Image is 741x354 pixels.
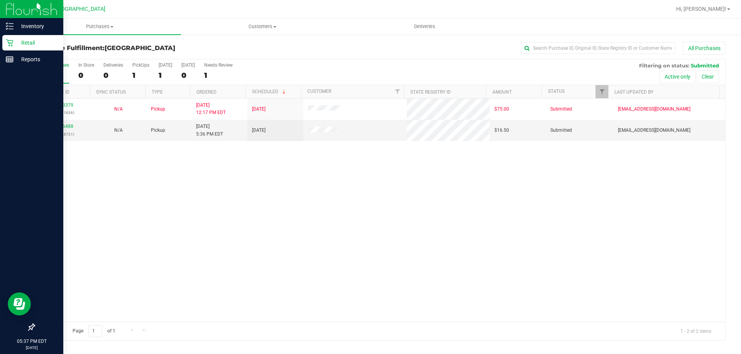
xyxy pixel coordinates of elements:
div: 1 [204,71,233,80]
a: 11973379 [52,102,73,108]
span: 1 - 2 of 2 items [674,325,717,337]
inline-svg: Retail [6,39,14,47]
span: Customers [181,23,343,30]
span: [DATE] [252,106,266,113]
div: 1 [132,71,149,80]
button: All Purchases [683,42,726,55]
span: [DATE] [252,127,266,134]
a: Scheduled [252,89,287,94]
span: Filtering on status: [639,62,689,69]
button: N/A [114,127,123,134]
p: 05:37 PM EDT [3,338,60,345]
a: Customer [307,89,331,94]
a: Sync Status [96,89,126,95]
span: [GEOGRAPHIC_DATA] [52,6,105,12]
span: [GEOGRAPHIC_DATA] [105,44,175,52]
button: N/A [114,106,123,113]
div: 1 [159,71,172,80]
div: PickUps [132,62,149,68]
a: Purchases [19,18,181,35]
span: Not Applicable [114,128,123,133]
a: Status [548,89,565,94]
p: Inventory [14,22,60,31]
span: Submitted [550,106,572,113]
div: Needs Review [204,62,233,68]
a: Last Updated By [614,89,653,95]
input: Search Purchase ID, Original ID, State Registry ID or Customer Name... [521,42,675,54]
span: Submitted [550,127,572,134]
div: 0 [78,71,94,80]
span: Submitted [691,62,719,69]
a: Customers [181,18,343,35]
span: $75.00 [494,106,509,113]
span: Pickup [151,106,165,113]
a: Type [152,89,163,95]
span: [EMAIL_ADDRESS][DOMAIN_NAME] [618,106,690,113]
a: Amount [492,89,512,95]
span: $16.50 [494,127,509,134]
inline-svg: Reports [6,55,14,63]
p: [DATE] [3,345,60,351]
inline-svg: Inventory [6,22,14,30]
a: 11976488 [52,124,73,129]
input: 1 [88,325,102,337]
h3: Purchase Fulfillment: [34,45,264,52]
p: Retail [14,38,60,47]
span: [DATE] 12:17 PM EDT [196,102,226,116]
a: Filter [596,85,608,98]
div: Deliveries [103,62,123,68]
span: Hi, [PERSON_NAME]! [676,6,726,12]
div: [DATE] [159,62,172,68]
iframe: Resource center [8,292,31,315]
div: 0 [181,71,195,80]
a: State Registry ID [410,89,451,95]
span: Page of 1 [66,325,122,337]
button: Clear [697,70,719,83]
span: Deliveries [404,23,446,30]
a: Filter [391,85,404,98]
a: Ordered [196,89,217,95]
a: Deliveries [343,18,506,35]
span: [DATE] 5:36 PM EDT [196,123,223,138]
span: [EMAIL_ADDRESS][DOMAIN_NAME] [618,127,690,134]
span: Not Applicable [114,106,123,112]
div: [DATE] [181,62,195,68]
div: In Store [78,62,94,68]
button: Active only [660,70,695,83]
span: Purchases [19,23,181,30]
div: 0 [103,71,123,80]
span: Pickup [151,127,165,134]
p: Reports [14,55,60,64]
